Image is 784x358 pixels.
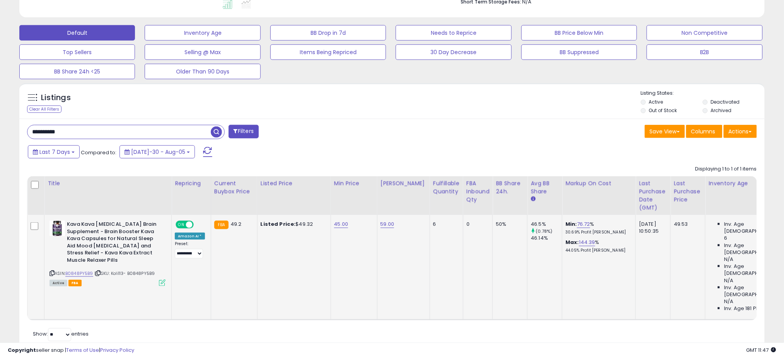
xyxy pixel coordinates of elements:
[50,221,166,285] div: ASIN:
[577,220,590,228] a: 76.72
[724,235,727,242] span: 6
[100,346,134,354] a: Privacy Policy
[19,25,135,41] button: Default
[261,220,296,228] b: Listed Price:
[50,221,65,236] img: 41gaB2AYFoL._SL40_.jpg
[50,280,67,286] span: All listings currently available for purchase on Amazon
[531,221,562,228] div: 46.5%
[270,44,386,60] button: Items Being Repriced
[145,64,260,79] button: Older Than 90 Days
[496,179,524,196] div: BB Share 24h.
[641,90,765,97] p: Listing States:
[433,221,457,228] div: 6
[334,179,374,188] div: Min Price
[724,305,765,312] span: Inv. Age 181 Plus:
[175,233,205,240] div: Amazon AI *
[711,99,740,105] label: Deactivated
[8,347,134,354] div: seller snap | |
[565,248,630,253] p: 44.05% Profit [PERSON_NAME]
[724,277,733,284] span: N/A
[67,221,161,266] b: Kava Kava [MEDICAL_DATA] Brain Supplement - Brain Booster Kava Kava Capsules for Natural Sleep Ai...
[674,179,702,204] div: Last Purchase Price
[645,125,685,138] button: Save View
[565,221,630,235] div: %
[261,179,328,188] div: Listed Price
[647,25,762,41] button: Non Competitive
[639,221,664,235] div: [DATE] 10:50:35
[214,179,254,196] div: Current Buybox Price
[66,346,99,354] a: Terms of Use
[531,179,559,196] div: Avg BB Share
[695,165,757,173] div: Displaying 1 to 1 of 1 items
[433,179,460,196] div: Fulfillable Quantity
[176,222,186,228] span: ON
[531,235,562,242] div: 46.14%
[724,256,733,263] span: N/A
[396,25,511,41] button: Needs to Reprice
[565,239,579,246] b: Max:
[579,239,595,246] a: 144.39
[565,239,630,253] div: %
[19,64,135,79] button: BB Share 24h <25
[261,221,325,228] div: $49.32
[27,106,61,113] div: Clear All Filters
[33,331,89,338] span: Show: entries
[131,148,185,156] span: [DATE]-30 - Aug-05
[396,44,511,60] button: 30 Day Decrease
[193,222,205,228] span: OFF
[39,148,70,156] span: Last 7 Days
[724,298,733,305] span: N/A
[41,92,71,103] h5: Listings
[48,179,168,188] div: Title
[639,179,667,212] div: Last Purchase Date (GMT)
[649,99,663,105] label: Active
[229,125,259,138] button: Filters
[175,241,205,259] div: Preset:
[65,270,93,277] a: B0848PY5B9
[565,179,632,188] div: Markup on Cost
[120,145,195,159] button: [DATE]-30 - Aug-05
[686,125,723,138] button: Columns
[214,221,229,229] small: FBA
[81,149,116,156] span: Compared to:
[334,220,348,228] a: 45.00
[724,125,757,138] button: Actions
[562,176,636,215] th: The percentage added to the cost of goods (COGS) that forms the calculator for Min & Max prices.
[647,44,762,60] button: B2B
[521,25,637,41] button: BB Price Below Min
[746,346,776,354] span: 2025-08-13 11:47 GMT
[145,25,260,41] button: Inventory Age
[231,220,242,228] span: 49.2
[521,44,637,60] button: BB Suppressed
[68,280,82,286] span: FBA
[381,179,427,188] div: [PERSON_NAME]
[381,220,395,228] a: 59.00
[466,179,490,204] div: FBA inbound Qty
[145,44,260,60] button: Selling @ Max
[711,107,731,114] label: Archived
[19,44,135,60] button: Top Sellers
[270,25,386,41] button: BB Drop in 7d
[466,221,487,228] div: 0
[536,228,553,234] small: (0.78%)
[531,196,535,203] small: Avg BB Share.
[674,221,699,228] div: 49.53
[565,230,630,235] p: 30.69% Profit [PERSON_NAME]
[565,220,577,228] b: Min:
[496,221,521,228] div: 50%
[691,128,716,135] span: Columns
[649,107,677,114] label: Out of Stock
[28,145,80,159] button: Last 7 Days
[8,346,36,354] strong: Copyright
[94,270,155,276] span: | SKU: Koli113- B0848PY5B9
[175,179,208,188] div: Repricing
